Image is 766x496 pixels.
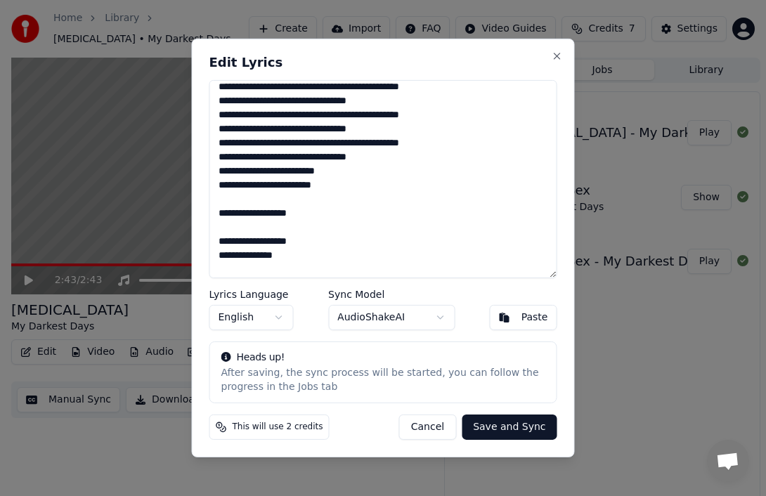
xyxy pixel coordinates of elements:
[221,351,545,365] div: Heads up!
[209,56,557,69] h2: Edit Lyrics
[521,311,548,325] div: Paste
[233,422,323,433] span: This will use 2 credits
[490,305,557,330] button: Paste
[462,415,557,440] button: Save and Sync
[399,415,456,440] button: Cancel
[328,289,455,299] label: Sync Model
[209,289,294,299] label: Lyrics Language
[221,366,545,394] div: After saving, the sync process will be started, you can follow the progress in the Jobs tab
